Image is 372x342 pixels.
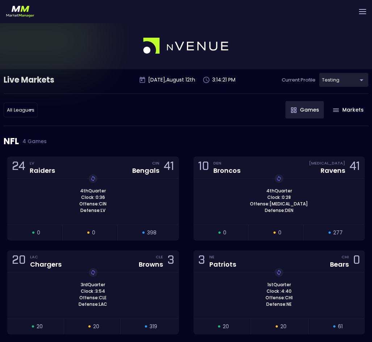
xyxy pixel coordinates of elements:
button: Markets [327,101,368,118]
span: Clock : 3:54 [79,288,107,295]
img: gameIcon [291,107,297,113]
div: Live Markets [4,74,92,86]
div: 3 [167,255,174,268]
span: Offense: CIN [77,201,109,207]
div: Raiders [30,166,55,175]
div: testing [319,73,368,87]
span: 0 [37,229,40,237]
div: LAC [30,254,62,260]
span: Offense: CLE [77,295,109,301]
span: 20 [93,323,99,330]
div: CLE [156,254,163,260]
span: Defense: LV [78,207,108,214]
p: 3:14:21 PM [212,76,235,84]
img: replayImg [276,176,282,182]
img: replayImg [90,270,96,275]
span: 4th Quarter [264,188,294,194]
span: Defense: NE [264,301,294,308]
span: Clock : 0:36 [79,194,107,201]
div: Chargers [30,260,62,268]
div: 3 [198,255,205,268]
span: Defense: DEN [263,207,296,214]
div: 10 [198,161,209,174]
span: 319 [150,323,157,330]
div: Ravens [321,166,345,175]
span: 0 [92,229,95,237]
span: 277 [333,229,343,237]
div: NE [209,254,236,260]
span: 20 [223,323,229,330]
img: gameIcon [333,108,339,112]
span: Offense: [MEDICAL_DATA] [248,201,310,207]
span: Defense: LAC [76,301,109,308]
div: NFL [4,126,368,157]
div: LV [30,160,55,166]
p: Current Profile [282,76,315,84]
span: Clock : 0:28 [265,194,293,201]
span: 0 [278,229,281,237]
span: 20 [280,323,287,330]
div: Broncos [213,166,241,175]
p: [DATE] , August 12 th [148,76,195,84]
div: Patriots [209,260,236,268]
div: testing [4,103,38,117]
div: DEN [213,160,241,166]
div: 41 [350,161,360,174]
div: 24 [12,161,25,174]
span: Clock : 4:40 [264,288,294,295]
div: CHI [342,254,349,260]
span: 61 [338,323,343,330]
span: Offense: CHI [263,295,295,301]
span: 1st Quarter [265,281,293,288]
span: 398 [147,229,156,237]
span: 20 [37,323,43,330]
div: 20 [12,255,26,268]
img: replayImg [276,270,282,275]
div: 0 [353,255,360,268]
div: Bengals [132,166,159,175]
img: logo [6,6,35,17]
div: Browns [139,260,163,268]
span: 4th Quarter [78,188,108,194]
img: logo [143,38,229,54]
span: 3rd Quarter [79,281,107,288]
div: Bears [330,260,349,268]
span: 4 Games [19,138,47,144]
img: replayImg [90,176,96,182]
div: [MEDICAL_DATA] [309,160,345,166]
div: CIN [152,160,159,166]
div: 41 [164,161,174,174]
button: Games [285,101,324,118]
span: 0 [223,229,226,237]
